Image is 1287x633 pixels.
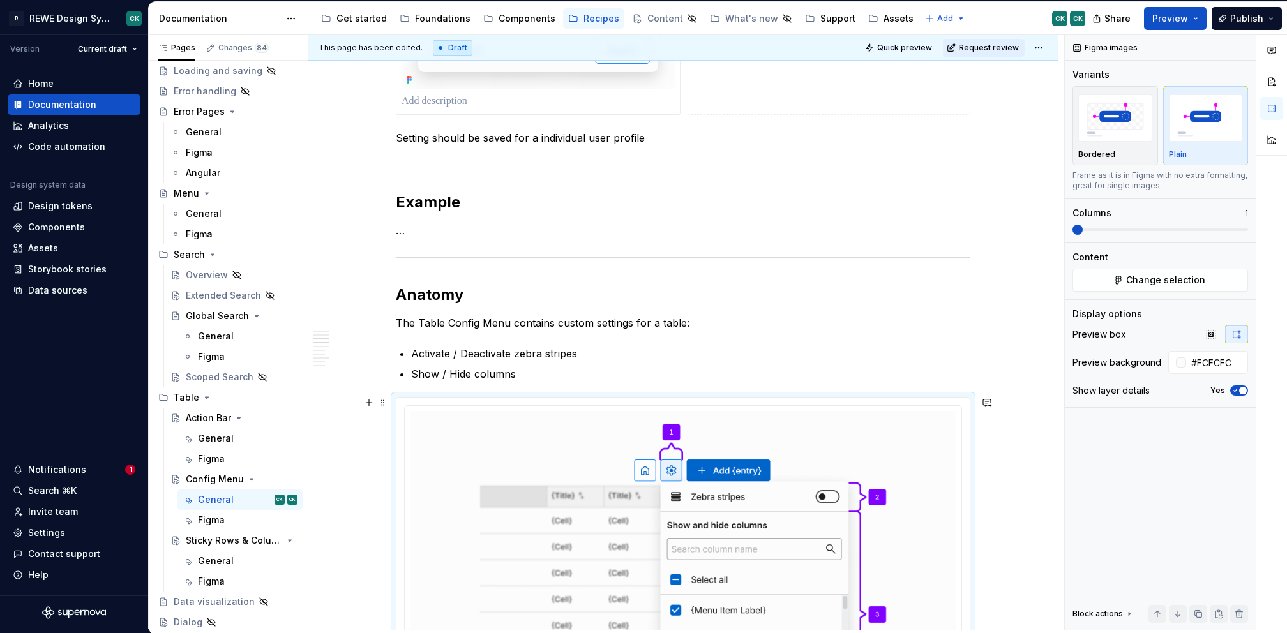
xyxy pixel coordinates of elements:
[165,224,303,244] a: Figma
[153,183,303,204] a: Menu
[42,606,106,619] svg: Supernova Logo
[186,207,222,220] div: General
[186,473,244,486] div: Config Menu
[8,523,140,543] a: Settings
[28,463,86,476] div: Notifications
[1072,269,1248,292] button: Change selection
[1072,609,1123,619] div: Block actions
[174,616,202,629] div: Dialog
[186,289,261,302] div: Extended Search
[28,98,96,111] div: Documentation
[28,140,105,153] div: Code automation
[177,449,303,469] a: Figma
[186,126,222,138] div: General
[8,115,140,136] a: Analytics
[198,452,225,465] div: Figma
[1104,12,1131,25] span: Share
[10,180,86,190] div: Design system data
[165,469,303,489] a: Config Menu
[1212,7,1282,30] button: Publish
[1086,7,1139,30] button: Share
[165,408,303,428] a: Action Bar
[28,505,78,518] div: Invite team
[1072,251,1108,264] div: Content
[28,119,69,132] div: Analytics
[336,12,387,25] div: Get started
[943,39,1025,57] button: Request review
[1072,308,1142,320] div: Display options
[153,592,303,612] a: Data visualization
[186,371,253,384] div: Scoped Search
[177,489,303,510] a: GeneralCKCK
[1055,13,1065,24] div: CK
[177,326,303,346] a: General
[28,221,85,234] div: Components
[165,285,303,306] a: Extended Search
[165,204,303,224] a: General
[174,187,199,200] div: Menu
[158,43,195,53] div: Pages
[218,43,269,53] div: Changes
[72,40,143,58] button: Current draft
[1152,12,1188,25] span: Preview
[478,8,561,29] a: Components
[10,44,40,54] div: Version
[1078,149,1115,160] p: Bordered
[8,459,140,480] button: Notifications1
[153,387,303,408] div: Table
[959,43,1019,53] span: Request review
[1072,356,1161,369] div: Preview background
[78,44,127,54] span: Current draft
[28,284,87,297] div: Data sources
[186,309,249,322] div: Global Search
[186,412,231,424] div: Action Bar
[198,514,225,526] div: Figma
[8,217,140,237] a: Components
[396,223,970,238] p: …
[1126,274,1205,287] span: Change selection
[153,244,303,265] div: Search
[395,8,476,29] a: Foundations
[316,8,392,29] a: Get started
[198,575,225,588] div: Figma
[8,280,140,301] a: Data sources
[396,315,970,331] p: The Table Config Menu contains custom settings for a table:
[29,12,111,25] div: REWE Design System
[725,12,778,25] div: What's new
[177,428,303,449] a: General
[28,547,100,560] div: Contact support
[186,167,220,179] div: Angular
[1072,605,1134,623] div: Block actions
[411,366,970,382] p: Show / Hide columns
[28,77,54,90] div: Home
[820,12,855,25] div: Support
[415,12,470,25] div: Foundations
[1072,170,1248,191] div: Frame as it is in Figma with no extra formatting, great for single images.
[8,565,140,585] button: Help
[396,285,970,305] h2: Anatomy
[1078,94,1152,141] img: placeholder
[396,130,970,145] p: Setting should be saved for a individual user profile
[186,269,228,281] div: Overview
[198,350,225,363] div: Figma
[186,534,282,547] div: Sticky Rows & Columns
[1245,208,1248,218] p: 1
[28,200,93,212] div: Design tokens
[177,551,303,571] a: General
[174,248,205,261] div: Search
[165,306,303,326] a: Global Search
[1073,13,1083,24] div: CK
[921,10,969,27] button: Add
[647,12,683,25] div: Content
[563,8,624,29] a: Recipes
[861,39,938,57] button: Quick preview
[28,263,107,276] div: Storybook stories
[1186,351,1248,374] input: Auto
[316,6,919,31] div: Page tree
[186,228,213,241] div: Figma
[8,196,140,216] a: Design tokens
[8,544,140,564] button: Contact support
[174,105,225,118] div: Error Pages
[411,346,970,361] p: Activate / Deactivate zebra stripes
